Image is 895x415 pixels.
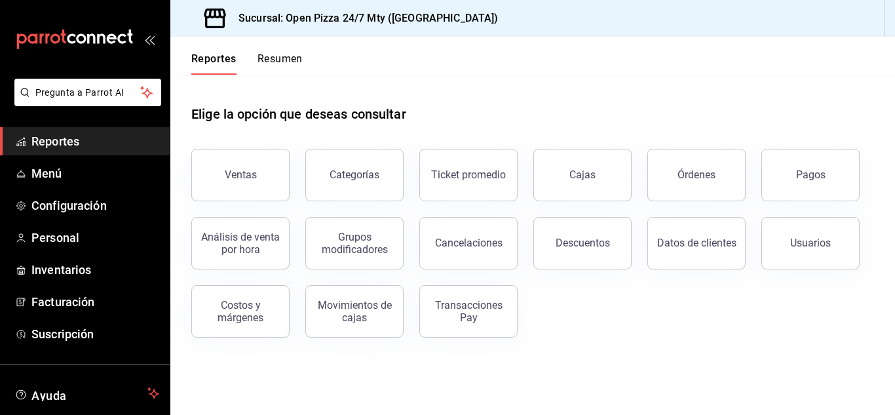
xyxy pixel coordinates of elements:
[144,34,155,45] button: open_drawer_menu
[533,149,632,201] button: Cajas
[647,149,746,201] button: Órdenes
[657,237,736,249] div: Datos de clientes
[191,285,290,338] button: Costos y márgenes
[225,168,257,181] div: Ventas
[428,299,509,324] div: Transacciones Pay
[191,52,237,75] button: Reportes
[677,168,715,181] div: Órdenes
[761,149,860,201] button: Pagos
[228,10,498,26] h3: Sucursal: Open Pizza 24/7 Mty ([GEOGRAPHIC_DATA])
[314,231,395,256] div: Grupos modificadores
[305,217,404,269] button: Grupos modificadores
[191,217,290,269] button: Análisis de venta por hora
[200,299,281,324] div: Costos y márgenes
[191,149,290,201] button: Ventas
[31,293,159,311] span: Facturación
[790,237,831,249] div: Usuarios
[761,217,860,269] button: Usuarios
[31,229,159,247] span: Personal
[419,217,518,269] button: Cancelaciones
[314,299,395,324] div: Movimientos de cajas
[435,237,503,249] div: Cancelaciones
[305,285,404,338] button: Movimientos de cajas
[533,217,632,269] button: Descuentos
[556,237,610,249] div: Descuentos
[200,231,281,256] div: Análisis de venta por hora
[31,261,159,279] span: Inventarios
[305,149,404,201] button: Categorías
[419,149,518,201] button: Ticket promedio
[419,285,518,338] button: Transacciones Pay
[647,217,746,269] button: Datos de clientes
[31,325,159,343] span: Suscripción
[14,79,161,106] button: Pregunta a Parrot AI
[431,168,506,181] div: Ticket promedio
[796,168,826,181] div: Pagos
[330,168,379,181] div: Categorías
[257,52,303,75] button: Resumen
[35,86,141,100] span: Pregunta a Parrot AI
[9,95,161,109] a: Pregunta a Parrot AI
[31,165,159,182] span: Menú
[31,197,159,214] span: Configuración
[569,168,596,181] div: Cajas
[191,52,303,75] div: navigation tabs
[31,132,159,150] span: Reportes
[191,104,406,124] h1: Elige la opción que deseas consultar
[31,385,142,401] span: Ayuda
